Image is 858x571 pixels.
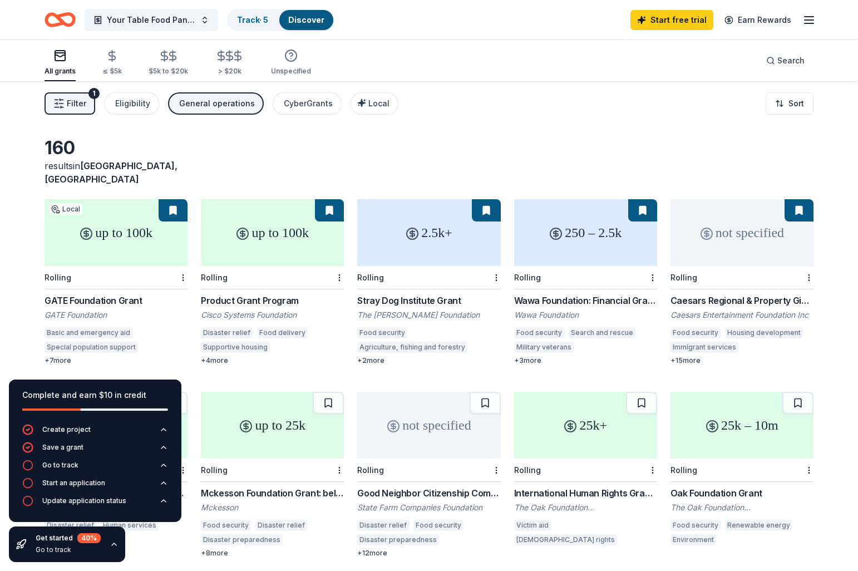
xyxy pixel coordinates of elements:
div: Oak Foundation Grant [670,486,813,500]
div: Complete and earn $10 in credit [22,388,168,402]
div: 160 [45,137,188,159]
div: Update application status [42,496,126,505]
div: 25k – 10m [670,392,813,459]
button: Go to track [22,460,168,478]
span: Local [368,99,389,108]
div: Agriculture, fishing and forestry [357,342,467,353]
div: ≤ $5k [102,67,122,76]
div: Mckesson [201,502,344,513]
div: results [45,159,188,186]
a: not specifiedRollingGood Neighbor Citizenship Company GrantsState Farm Companies FoundationDisast... [357,392,500,558]
div: up to 25k [201,392,344,459]
div: up to 100k [201,199,344,266]
div: [DEMOGRAPHIC_DATA] rights [514,534,617,545]
div: Renewable energy [725,520,792,531]
div: Rolling [514,465,541,475]
div: 1 [88,88,100,99]
div: Caesars Regional & Property Giving [670,294,813,307]
a: 2.5k+RollingStray Dog Institute GrantThe [PERSON_NAME] FoundationFood securityAgriculture, fishin... [357,199,500,365]
button: CyberGrants [273,92,342,115]
div: + 2 more [357,356,500,365]
div: Food security [413,520,463,531]
div: International Human Rights Grant Programme [514,486,657,500]
div: + 4 more [201,356,344,365]
div: GATE Foundation Grant [45,294,188,307]
span: in [45,160,177,185]
div: General operations [179,97,255,110]
div: The [PERSON_NAME] Foundation [357,309,500,321]
div: Rolling [514,273,541,282]
button: Update application status [22,495,168,513]
div: not specified [357,392,500,459]
div: GATE Foundation [45,309,188,321]
a: 25k+RollingInternational Human Rights Grant ProgrammeThe Oak Foundation [GEOGRAPHIC_DATA]Victim a... [514,392,657,549]
a: Track· 5 [237,15,268,24]
button: ≤ $5k [102,45,122,81]
div: 40 % [77,533,101,543]
div: Supportive housing [201,342,270,353]
div: Food security [357,327,407,338]
div: Rolling [201,465,228,475]
div: CyberGrants [284,97,333,110]
div: Food security [670,327,721,338]
div: Rolling [45,273,71,282]
div: Rolling [357,465,384,475]
div: + 12 more [357,549,500,558]
div: Stray Dog Institute Grant [357,294,500,307]
div: + 15 more [670,356,813,365]
span: Your Table Food Pantry [107,13,196,27]
div: Go to track [36,545,101,554]
div: Rolling [670,273,697,282]
button: Create project [22,424,168,442]
a: Earn Rewards [718,10,798,30]
button: Track· 5Discover [227,9,334,31]
button: Filter1 [45,92,95,115]
div: Disaster relief [255,520,307,531]
div: Mckesson Foundation Grant: below $25,000 [201,486,344,500]
div: All grants [45,67,76,76]
div: Save a grant [42,443,83,452]
div: + 8 more [201,549,344,558]
div: The Oak Foundation [GEOGRAPHIC_DATA] [514,502,657,513]
div: Unspecified [271,67,311,76]
div: 250 – 2.5k [514,199,657,266]
span: Search [777,54,805,67]
div: Victim aid [514,520,551,531]
div: Caesars Entertainment Foundation Inc [670,309,813,321]
div: Immigrant services [670,342,738,353]
div: Food security [514,327,564,338]
div: Disaster relief [201,327,253,338]
button: Your Table Food Pantry [85,9,218,31]
div: + 3 more [514,356,657,365]
div: State Farm Companies Foundation [357,502,500,513]
div: Go to track [42,461,78,470]
div: Search and rescue [569,327,635,338]
div: Food delivery [257,327,308,338]
div: Disaster preparedness [201,534,283,545]
div: Get started [36,533,101,543]
div: 2.5k+ [357,199,500,266]
a: up to 25kRollingMckesson Foundation Grant: below $25,000MckessonFood securityDisaster reliefDisas... [201,392,344,558]
button: Sort [766,92,813,115]
div: 25k+ [514,392,657,459]
span: Filter [67,97,86,110]
div: + 7 more [45,356,188,365]
div: Good Neighbor Citizenship Company Grants [357,486,500,500]
div: Rolling [670,465,697,475]
div: Product Grant Program [201,294,344,307]
div: Basic and emergency aid [45,327,132,338]
a: 250 – 2.5kRollingWawa Foundation: Financial Grants - Local Connection Grants (Grants less than $2... [514,199,657,365]
div: The Oak Foundation [GEOGRAPHIC_DATA] [670,502,813,513]
button: > $20k [215,45,244,81]
div: Food security [670,520,721,531]
div: Rolling [357,273,384,282]
button: Save a grant [22,442,168,460]
div: Create project [42,425,91,434]
button: Local [351,92,398,115]
div: $5k to $20k [149,67,188,76]
div: not specified [670,199,813,266]
button: Eligibility [104,92,159,115]
a: Discover [288,15,324,24]
div: Rolling [201,273,228,282]
button: All grants [45,45,76,81]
